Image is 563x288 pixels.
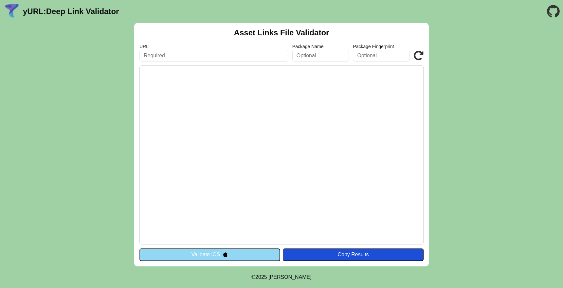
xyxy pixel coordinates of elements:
footer: © [251,266,311,288]
label: Package Name [292,44,349,49]
img: yURL Logo [3,3,20,20]
input: Required [139,50,288,62]
label: URL [139,44,288,49]
img: appleIcon.svg [223,252,228,257]
a: Michael Ibragimchayev's Personal Site [268,274,312,280]
div: Copy Results [286,252,420,258]
input: Optional [292,50,349,62]
button: Validate iOS [139,248,280,261]
a: yURL:Deep Link Validator [23,7,119,16]
label: Package Fingerprint [353,44,410,49]
h2: Asset Links File Validator [234,28,329,37]
span: 2025 [255,274,267,280]
button: Copy Results [283,248,424,261]
input: Optional [353,50,410,62]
